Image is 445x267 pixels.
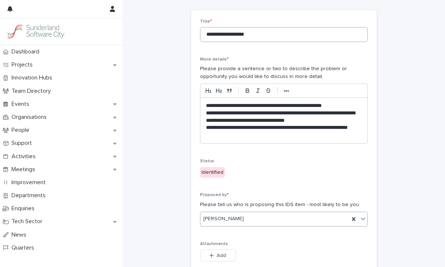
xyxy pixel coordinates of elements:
[9,179,52,186] p: Improvement
[200,19,212,24] span: Title
[284,88,289,94] strong: •••
[9,114,53,121] p: Organisations
[200,201,368,209] p: Please tell us who is proposing this IDS item - most likely to be you.
[200,193,229,197] span: Proposed by
[9,101,35,108] p: Events
[200,242,228,246] span: Attachments
[9,244,40,251] p: Quarters
[200,159,214,163] span: Status
[9,231,32,238] p: News
[9,48,45,55] p: Dashboard
[9,166,41,173] p: Meetings
[281,86,292,95] button: •••
[9,192,52,199] p: Departments
[9,127,35,134] p: People
[217,253,226,258] span: Add
[200,250,236,261] button: Add
[9,218,48,225] p: Tech Sector
[6,24,65,39] img: Kay6KQejSz2FjblR6DWv
[203,215,244,223] span: [PERSON_NAME]
[9,88,57,95] p: Team Directory
[200,57,229,62] span: More details
[9,140,38,147] p: Support
[9,61,39,68] p: Projects
[9,74,58,81] p: Innovation Hubs
[9,153,42,160] p: Activities
[200,167,225,178] div: Identified
[200,65,368,81] p: Please provide a sentence or two to describe the problem or opportunity you would like to discuss...
[9,205,40,212] p: Enquiries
